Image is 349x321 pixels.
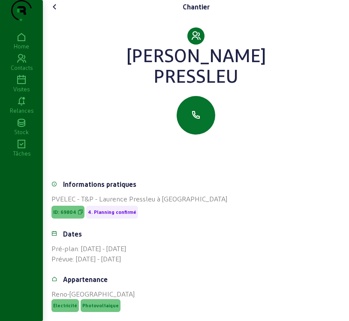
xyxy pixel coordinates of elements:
[82,303,119,309] span: Photovoltaique
[88,209,136,215] span: 4. Planning confirmé
[63,274,108,285] div: Appartenance
[183,2,210,12] div: Chantier
[53,303,77,309] span: Electricité
[63,229,82,239] div: Dates
[51,289,340,299] div: Reno-[GEOGRAPHIC_DATA]
[53,209,76,215] span: ID: 69804
[51,243,340,254] div: Pré-plan: [DATE] - [DATE]
[51,65,340,86] div: Pressleu
[63,179,136,189] div: Informations pratiques
[51,254,340,264] div: Prévue: [DATE] - [DATE]
[51,45,340,65] div: [PERSON_NAME]
[51,194,340,204] div: PVELEC - T&P - Laurence Pressleu à [GEOGRAPHIC_DATA]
